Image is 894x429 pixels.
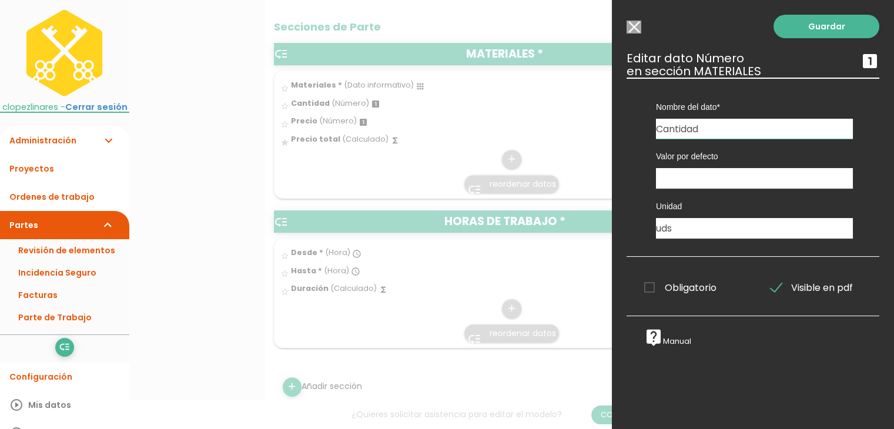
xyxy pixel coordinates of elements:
span: Obligatorio [644,280,716,295]
label: Valor por defecto [656,150,853,162]
label: Nombre del dato [656,101,853,113]
i: looks_one [860,52,879,71]
label: Unidad [656,200,853,212]
a: live_helpManual [644,336,691,346]
h3: Editar dato Número en sección MATERIALES [627,52,879,78]
a: Guardar [774,15,879,38]
i: live_help [644,328,663,347]
span: Visible en pdf [771,280,853,295]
